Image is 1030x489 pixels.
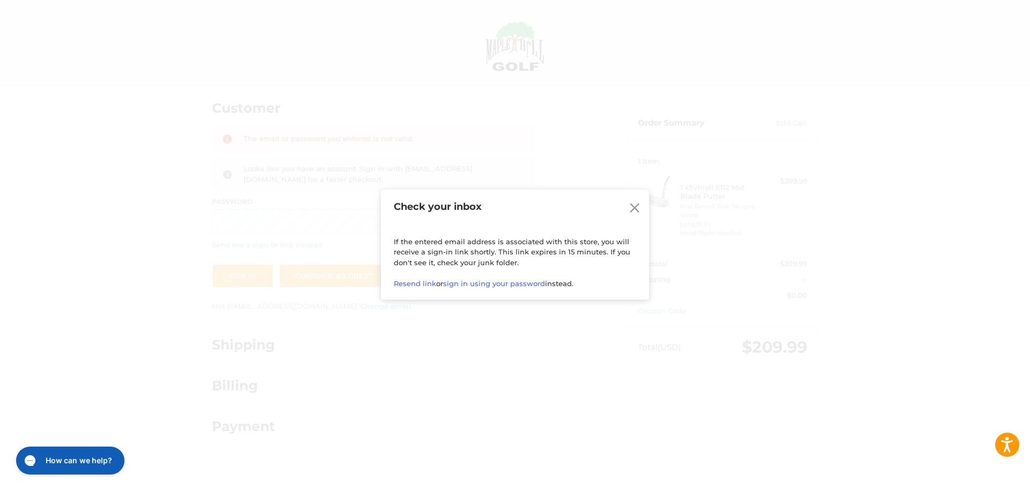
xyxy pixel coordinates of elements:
iframe: Google Customer Reviews [941,460,1030,489]
span: If the entered email address is associated with this store, you will receive a sign-in link short... [394,237,630,267]
a: Resend link [394,279,436,288]
a: sign in using your password [443,279,545,288]
p: or instead. [394,279,636,289]
h2: Check your inbox [394,201,636,214]
iframe: Gorgias live chat messenger [11,443,128,478]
